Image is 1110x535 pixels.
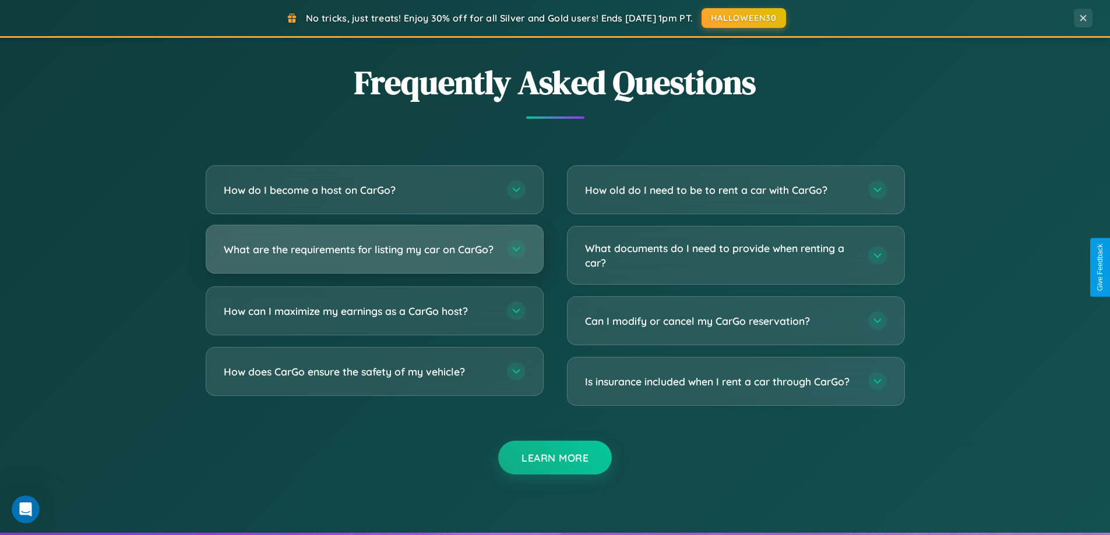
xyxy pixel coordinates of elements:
h3: How can I maximize my earnings as a CarGo host? [224,304,495,318]
h3: Is insurance included when I rent a car through CarGo? [585,374,857,389]
h2: Frequently Asked Questions [206,60,905,105]
button: HALLOWEEN30 [702,8,786,28]
h3: How do I become a host on CarGo? [224,183,495,197]
h3: How old do I need to be to rent a car with CarGo? [585,183,857,197]
div: Give Feedback [1096,244,1104,291]
span: No tricks, just treats! Enjoy 30% off for all Silver and Gold users! Ends [DATE] 1pm PT. [306,12,693,24]
iframe: Intercom live chat [12,495,40,523]
h3: Can I modify or cancel my CarGo reservation? [585,314,857,328]
h3: What documents do I need to provide when renting a car? [585,241,857,270]
button: Learn More [498,441,612,474]
h3: What are the requirements for listing my car on CarGo? [224,242,495,257]
h3: How does CarGo ensure the safety of my vehicle? [224,364,495,379]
